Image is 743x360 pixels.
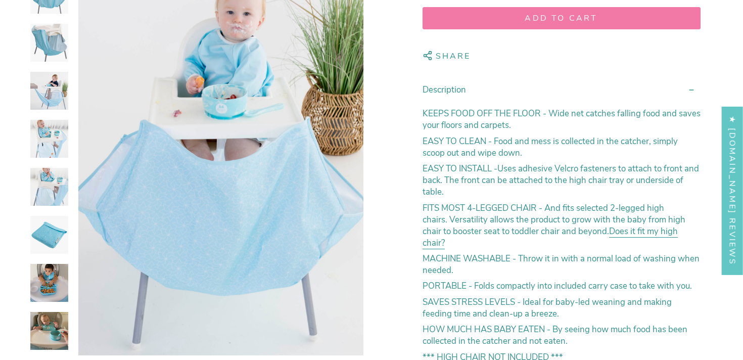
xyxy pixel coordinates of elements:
[423,136,494,147] strong: EASY TO CLEAN -
[423,108,543,120] strong: KEEPS FOOD OFF THE FLOOR
[432,13,691,24] span: Add to cart
[423,296,517,308] strong: SAVES STRESS LEVELS
[423,253,513,264] strong: MACHINE WASHABLE
[423,202,701,249] p: - And fits selected 2-legged high chairs. Versatility allows the product to grow with the baby fr...
[423,46,471,67] button: Share
[423,324,552,336] strong: HOW MUCH HAS BABY EATEN -
[722,107,743,275] div: Click to open Judge.me floating reviews tab
[423,163,492,175] strong: EASY TO INSTALL
[423,253,701,276] p: - Throw it in with a normal load of washing when needed.
[423,324,701,347] p: By seeing how much food has been collected in the catcher and not eaten.
[423,281,701,292] p: Folds compactly into included carry case to take with you.
[436,51,471,64] span: Share
[423,76,701,104] summary: Description
[423,281,474,292] strong: PORTABLE -
[423,163,701,198] p: -
[423,7,701,29] button: Add to cart
[423,136,701,159] p: Food and mess is collected in the catcher, simply scoop out and wipe down.
[423,202,539,214] strong: FITS MOST 4-LEGGED CHAIR
[423,226,678,251] a: Does it fit my high chair?
[423,163,699,198] span: Uses adhesive Velcro fasteners to attach to front and back. The front can be attached to the high...
[423,108,701,131] p: - Wide net catches falling food and saves your floors and carpets.
[423,296,701,320] p: - Ideal for baby-led weaning and making feeding time and clean-up a breeze.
